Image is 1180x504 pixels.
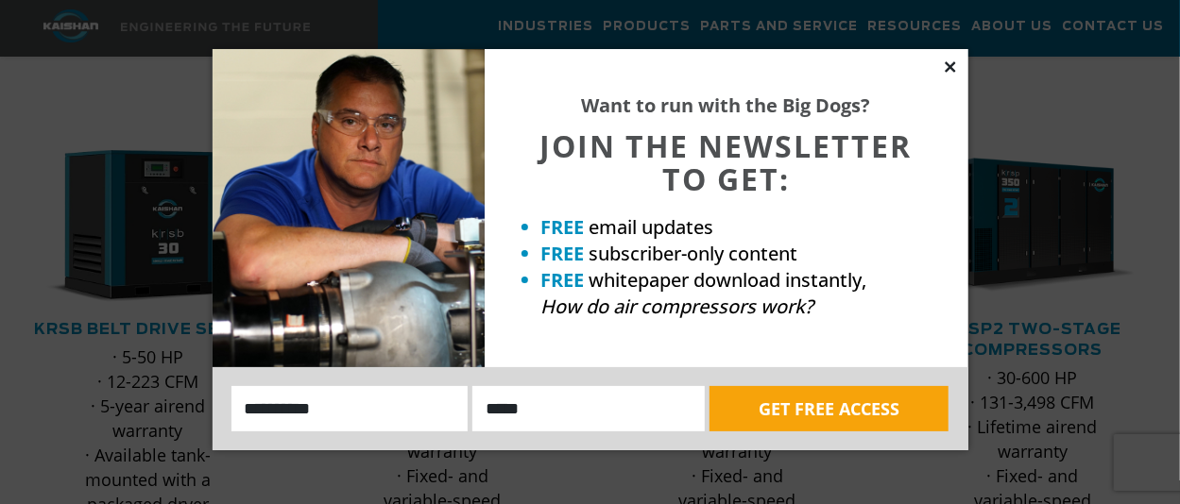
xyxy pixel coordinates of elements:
strong: Want to run with the Big Dogs? [582,92,871,118]
span: whitepaper download instantly, [590,267,867,293]
span: email updates [590,214,714,240]
strong: FREE [541,214,585,240]
strong: FREE [541,267,585,293]
span: JOIN THE NEWSLETTER TO GET: [540,126,913,199]
em: How do air compressors work? [541,294,814,319]
span: subscriber-only content [590,241,798,266]
strong: FREE [541,241,585,266]
input: Email [472,386,705,431]
button: GET FREE ACCESS [710,386,949,431]
button: Close [942,59,959,76]
input: Name: [231,386,469,431]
